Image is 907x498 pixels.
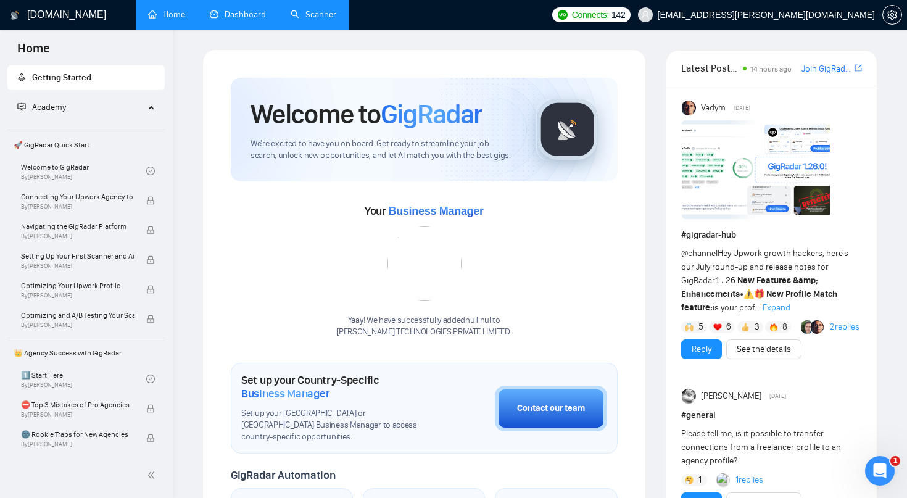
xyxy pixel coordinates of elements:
span: Academy [17,102,66,112]
span: Home [7,39,60,65]
span: 1 [698,474,702,486]
button: Reply [681,339,722,359]
a: dashboardDashboard [210,9,266,20]
img: Vadym [682,101,697,115]
button: setting [882,5,902,25]
span: ⚠️ [743,289,754,299]
span: Business Manager [241,387,329,400]
span: By [PERSON_NAME] [21,441,134,448]
span: 5 [698,321,703,333]
span: Business Manager [388,205,483,217]
span: 🚀 GigRadar Quick Start [9,133,164,157]
a: Welcome to GigRadarBy[PERSON_NAME] [21,157,146,185]
span: rocket [17,73,26,81]
span: By [PERSON_NAME] [21,233,134,240]
span: By [PERSON_NAME] [21,411,134,418]
div: Yaay! We have successfully added null null to [336,315,511,338]
img: logo [10,6,19,25]
span: GigRadar [381,98,482,131]
span: Setting Up Your First Scanner and Auto-Bidder [21,250,134,262]
img: upwork-logo.png [558,10,568,20]
span: double-left [147,469,159,481]
img: gigradar-logo.png [537,99,598,160]
span: lock [146,255,155,264]
a: searchScanner [291,9,336,20]
img: Alex B [801,320,815,334]
span: Getting Started [32,72,91,83]
span: By [PERSON_NAME] [21,203,134,210]
a: export [855,62,862,74]
span: 14 hours ago [750,65,792,73]
span: Navigating the GigRadar Platform [21,220,134,233]
img: F09AC4U7ATU-image.png [682,120,830,219]
span: user [641,10,650,19]
a: See the details [737,342,791,356]
a: Join GigRadar Slack Community [801,62,852,76]
span: We're excited to have you on board. Get ready to streamline your job search, unlock new opportuni... [251,138,516,162]
img: 🙌 [685,323,694,331]
span: check-circle [146,167,155,175]
span: Connecting Your Upwork Agency to GigRadar [21,191,134,203]
a: setting [882,10,902,20]
span: Your [365,204,484,218]
span: lock [146,285,155,294]
a: homeHome [148,9,185,20]
span: Vadym [701,101,726,115]
span: Optimizing and A/B Testing Your Scanner for Better Results [21,309,134,322]
span: [DATE] [769,391,786,402]
span: 👑 Agency Success with GigRadar [9,341,164,365]
span: Academy [32,102,66,112]
img: 👍 [741,323,750,331]
span: Expand [763,302,790,313]
h1: Welcome to [251,98,482,131]
span: 🌚 Rookie Traps for New Agencies [21,428,134,441]
h1: # general [681,409,862,422]
div: Contact our team [517,402,585,415]
span: [PERSON_NAME] [701,389,761,403]
span: Connects: [572,8,609,22]
span: 3 [755,321,760,333]
h1: Set up your Country-Specific [241,373,433,400]
span: 8 [782,321,787,333]
span: Optimizing Your Upwork Profile [21,280,134,292]
code: 1.26 [715,276,736,286]
span: fund-projection-screen [17,102,26,111]
a: Reply [692,342,711,356]
img: error [387,226,462,301]
p: [PERSON_NAME] TECHNOLOGIES PRIVATE LIMITED . [336,326,511,338]
img: 🔥 [769,323,778,331]
a: 1replies [735,474,763,486]
span: @channel [681,248,718,259]
img: Dharmendra Bharwad [717,473,731,487]
strong: New Features &amp; Enhancements [681,275,819,299]
span: check-circle [146,375,155,383]
span: Hey Upwork growth hackers, here's our July round-up and release notes for GigRadar • is your prof... [681,248,848,313]
button: See the details [726,339,801,359]
span: lock [146,404,155,413]
span: By [PERSON_NAME] [21,262,134,270]
h1: # gigradar-hub [681,228,862,242]
iframe: Intercom live chat [865,456,895,486]
span: Latest Posts from the GigRadar Community [681,60,740,76]
span: 🎁 [754,289,764,299]
img: ❤️ [713,323,722,331]
span: 142 [611,8,625,22]
span: By [PERSON_NAME] [21,292,134,299]
a: 2replies [830,321,859,333]
li: Getting Started [7,65,165,90]
span: lock [146,315,155,323]
span: [DATE] [734,102,750,114]
span: GigRadar Automation [231,468,335,482]
span: lock [146,196,155,205]
span: Please tell me, is it possible to transfer connections from a freelancer profile to an agency pro... [681,428,841,466]
button: Contact our team [495,386,607,431]
img: Pavel [682,389,697,404]
span: Set up your [GEOGRAPHIC_DATA] or [GEOGRAPHIC_DATA] Business Manager to access country-specific op... [241,408,433,443]
span: 6 [726,321,731,333]
a: 1️⃣ Start HereBy[PERSON_NAME] [21,365,146,392]
span: lock [146,226,155,234]
span: ⛔ Top 3 Mistakes of Pro Agencies [21,399,134,411]
span: 1 [890,456,900,466]
span: lock [146,434,155,442]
